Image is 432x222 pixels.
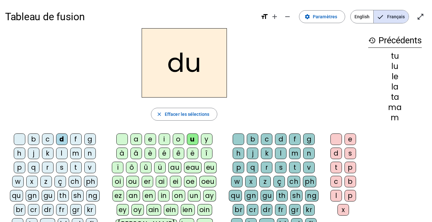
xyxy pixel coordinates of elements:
[289,148,301,159] div: m
[303,148,315,159] div: n
[231,176,243,187] div: w
[368,83,422,91] div: la
[159,133,170,145] div: i
[275,133,287,145] div: d
[158,190,170,201] div: in
[40,176,52,187] div: z
[131,204,144,216] div: oy
[345,133,356,145] div: e
[28,204,39,216] div: cr
[57,190,69,201] div: th
[368,63,422,70] div: lu
[140,162,152,173] div: û
[287,176,300,187] div: ch
[261,133,272,145] div: c
[233,162,244,173] div: p
[368,33,422,48] h3: Précédents
[126,162,137,173] div: ô
[303,133,315,145] div: g
[14,148,25,159] div: h
[330,190,342,201] div: l
[184,162,202,173] div: eau
[70,148,82,159] div: m
[203,190,216,201] div: ay
[12,176,24,187] div: w
[28,148,39,159] div: j
[281,10,294,23] button: Diminuer la taille de la police
[284,13,291,21] mat-icon: remove
[168,162,181,173] div: au
[151,108,217,121] button: Effacer les sélections
[199,176,217,187] div: oeu
[142,28,227,98] h2: du
[143,190,155,201] div: en
[10,190,23,201] div: qu
[188,190,201,201] div: un
[70,162,82,173] div: t
[187,133,198,145] div: u
[245,176,257,187] div: x
[345,176,356,187] div: b
[165,110,209,118] span: Effacer les sélections
[164,204,178,216] div: ein
[69,176,81,187] div: ch
[259,176,271,187] div: z
[351,10,373,23] span: English
[84,176,97,187] div: ph
[345,190,356,201] div: p
[84,148,96,159] div: n
[145,148,156,159] div: è
[112,190,124,201] div: ez
[289,162,301,173] div: t
[330,162,342,173] div: t
[130,133,142,145] div: a
[14,204,25,216] div: br
[159,148,170,159] div: é
[26,176,38,187] div: x
[290,190,303,201] div: sh
[42,204,54,216] div: dr
[181,204,195,216] div: ien
[156,111,162,117] mat-icon: close
[84,133,96,145] div: g
[368,93,422,101] div: ta
[247,133,258,145] div: b
[337,204,349,216] div: x
[70,204,82,216] div: gr
[70,133,82,145] div: f
[56,204,68,216] div: fr
[117,204,129,216] div: ey
[303,162,315,173] div: v
[268,10,281,23] button: Augmenter la taille de la police
[130,148,142,159] div: â
[275,148,287,159] div: l
[261,162,272,173] div: r
[145,133,156,145] div: e
[84,204,96,216] div: kr
[233,148,244,159] div: h
[303,176,316,187] div: ph
[184,176,197,187] div: oe
[28,133,39,145] div: b
[172,190,185,201] div: on
[233,204,244,216] div: br
[112,176,124,187] div: oi
[156,176,167,187] div: ai
[42,162,54,173] div: r
[247,148,258,159] div: j
[368,37,376,44] mat-icon: history
[289,133,301,145] div: f
[201,148,212,159] div: î
[261,190,274,201] div: gu
[146,204,162,216] div: ain
[374,10,409,23] span: Français
[173,148,184,159] div: ê
[299,10,345,23] button: Paramètres
[86,190,100,201] div: ng
[173,133,184,145] div: o
[116,148,128,159] div: à
[56,162,68,173] div: s
[368,104,422,111] div: ma
[42,148,54,159] div: k
[345,148,356,159] div: s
